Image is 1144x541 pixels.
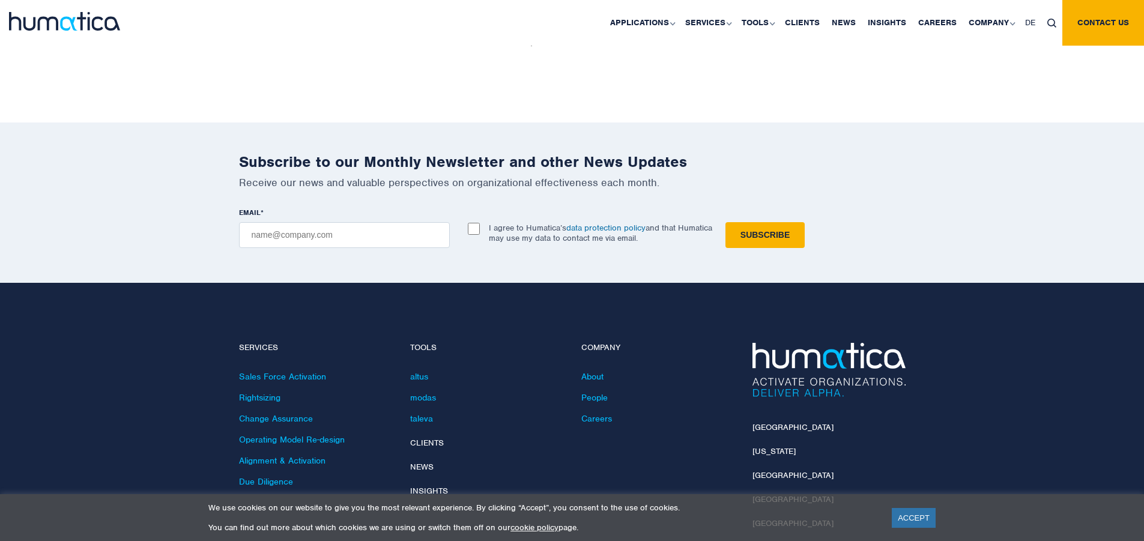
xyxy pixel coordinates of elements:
span: EMAIL [239,208,261,217]
a: Sales Force Activation [239,371,326,382]
a: Operating Model Re-design [239,434,345,445]
a: Alignment & Activation [239,455,325,466]
a: Change Assurance [239,413,313,424]
a: Due Diligence [239,476,293,487]
input: I agree to Humatica’sdata protection policyand that Humatica may use my data to contact me via em... [468,223,480,235]
a: About [581,371,604,382]
a: ACCEPT [892,508,936,528]
img: search_icon [1047,19,1056,28]
img: logo [9,12,120,31]
img: Humatica [752,343,906,397]
a: News [410,462,434,472]
h4: Company [581,343,734,353]
a: Rightsizing [239,392,280,403]
input: Subscribe [725,222,805,248]
a: altus [410,371,428,382]
a: taleva [410,413,433,424]
input: name@company.com [239,222,450,248]
a: Careers [581,413,612,424]
a: [US_STATE] [752,446,796,456]
p: Receive our news and valuable perspectives on organizational effectiveness each month. [239,176,906,189]
a: cookie policy [510,522,558,533]
p: I agree to Humatica’s and that Humatica may use my data to contact me via email. [489,223,712,243]
span: DE [1025,17,1035,28]
a: [GEOGRAPHIC_DATA] [752,470,834,480]
p: You can find out more about which cookies we are using or switch them off on our page. [208,522,877,533]
a: Insights [410,486,448,496]
a: People [581,392,608,403]
h4: Tools [410,343,563,353]
a: data protection policy [566,223,646,233]
a: modas [410,392,436,403]
a: [GEOGRAPHIC_DATA] [752,422,834,432]
a: Clients [410,438,444,448]
h4: Services [239,343,392,353]
h2: Subscribe to our Monthly Newsletter and other News Updates [239,153,906,171]
p: We use cookies on our website to give you the most relevant experience. By clicking “Accept”, you... [208,503,877,513]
